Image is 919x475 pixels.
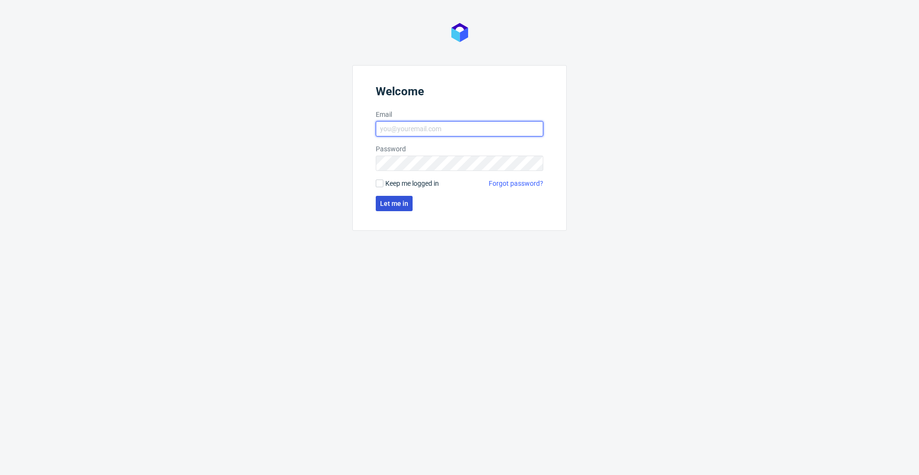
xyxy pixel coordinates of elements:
[376,110,543,119] label: Email
[376,144,543,154] label: Password
[376,85,543,102] header: Welcome
[385,179,439,188] span: Keep me logged in
[376,196,413,211] button: Let me in
[489,179,543,188] a: Forgot password?
[376,121,543,136] input: you@youremail.com
[380,200,408,207] span: Let me in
